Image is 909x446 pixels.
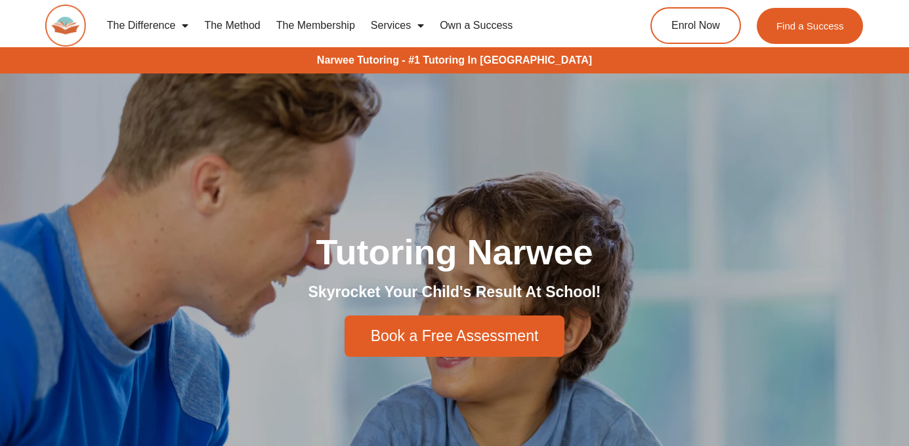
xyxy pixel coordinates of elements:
h1: Tutoring Narwee [87,234,822,270]
nav: Menu [99,10,603,41]
span: Book a Free Assessment [371,329,539,344]
a: Services [363,10,432,41]
a: The Method [196,10,268,41]
a: Enrol Now [650,7,741,44]
a: The Membership [268,10,363,41]
span: Find a Success [776,21,844,31]
a: The Difference [99,10,197,41]
a: Book a Free Assessment [345,315,565,357]
h2: Skyrocket Your Child's Result At School! [87,283,822,302]
a: Own a Success [432,10,520,41]
span: Enrol Now [671,20,720,31]
a: Find a Success [757,8,864,44]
